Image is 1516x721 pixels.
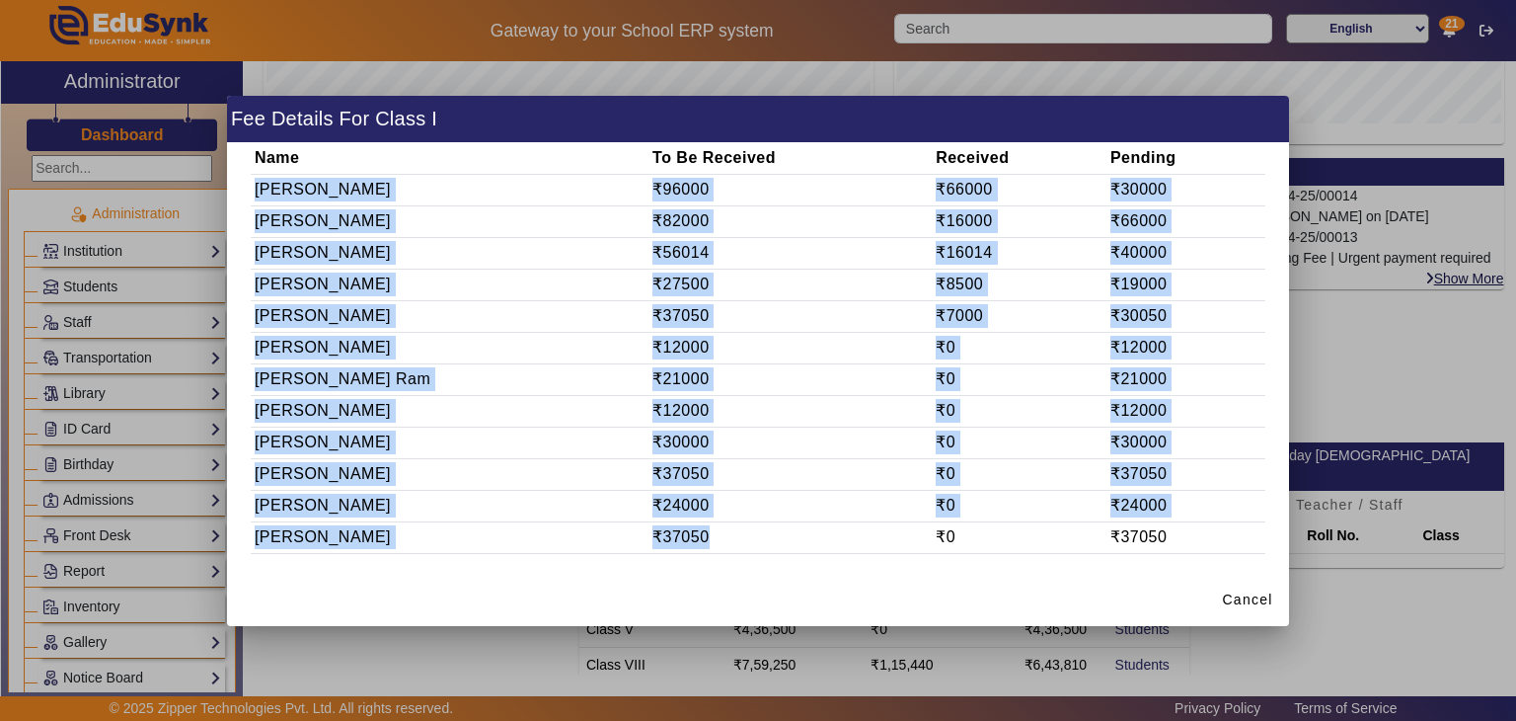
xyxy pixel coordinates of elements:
[649,205,933,237] td: ₹82000
[649,458,933,490] td: ₹37050
[1106,269,1264,300] td: ₹19000
[251,300,648,332] td: [PERSON_NAME]
[1106,395,1264,427] td: ₹12000
[227,96,1288,142] h1: Fee Details For Class I
[1106,300,1264,332] td: ₹30050
[649,332,933,363] td: ₹12000
[1215,583,1281,618] button: Cancel
[933,143,1107,175] th: Received
[933,363,1107,395] td: ₹0
[1106,205,1264,237] td: ₹66000
[251,490,648,521] td: [PERSON_NAME]
[251,395,648,427] td: [PERSON_NAME]
[649,174,933,205] td: ₹96000
[1106,237,1264,269] td: ₹40000
[649,237,933,269] td: ₹56014
[1223,590,1273,610] span: Cancel
[1106,427,1264,458] td: ₹30000
[933,269,1107,300] td: ₹8500
[649,395,933,427] td: ₹12000
[251,521,648,553] td: [PERSON_NAME]
[1106,143,1264,175] th: Pending
[933,427,1107,458] td: ₹0
[933,237,1107,269] td: ₹16014
[1106,458,1264,490] td: ₹37050
[933,521,1107,553] td: ₹0
[933,205,1107,237] td: ₹16000
[251,269,648,300] td: [PERSON_NAME]
[649,269,933,300] td: ₹27500
[933,395,1107,427] td: ₹0
[933,490,1107,521] td: ₹0
[251,332,648,363] td: [PERSON_NAME]
[649,521,933,553] td: ₹37050
[933,300,1107,332] td: ₹7000
[251,143,648,175] th: Name
[649,363,933,395] td: ₹21000
[933,332,1107,363] td: ₹0
[251,458,648,490] td: [PERSON_NAME]
[1106,363,1264,395] td: ₹21000
[649,427,933,458] td: ₹30000
[251,427,648,458] td: [PERSON_NAME]
[1106,521,1264,553] td: ₹37050
[251,174,648,205] td: [PERSON_NAME]
[251,237,648,269] td: [PERSON_NAME]
[251,205,648,237] td: [PERSON_NAME]
[1106,174,1264,205] td: ₹30000
[649,143,933,175] th: To Be Received
[649,490,933,521] td: ₹24000
[933,174,1107,205] td: ₹66000
[649,300,933,332] td: ₹37050
[251,363,648,395] td: [PERSON_NAME] Ram
[933,458,1107,490] td: ₹0
[1106,332,1264,363] td: ₹12000
[1106,490,1264,521] td: ₹24000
